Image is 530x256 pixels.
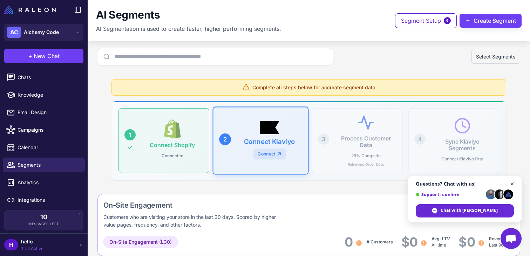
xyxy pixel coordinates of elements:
div: All time [432,236,450,248]
h3: Process Customer Data [335,135,397,148]
div: Last 90 days [489,236,514,248]
div: 2 [219,133,231,145]
span: Chats [18,74,79,81]
p: AI Segmentation is used to create faster, higher performing segments. [96,25,281,33]
span: hello [21,238,43,245]
button: +New Chat [4,49,83,63]
div: 4 [414,133,426,145]
span: On-Site Engagement (L30) [109,238,172,246]
div: 0 [345,234,362,250]
h3: Sync Klaviyo Segments [431,138,493,152]
a: Calendar [3,140,85,155]
p: Retrieving Order Data [348,162,384,167]
span: Revenue [489,236,507,241]
span: Support is online [416,192,483,197]
div: AC [7,27,21,38]
h1: AI Segments [96,8,160,22]
p: Connected [159,151,186,160]
span: 10 [40,214,47,220]
button: ACAlchemy Code [4,24,83,41]
a: Raleon Logo [4,6,59,14]
div: $0 [401,234,428,250]
span: Messages Left [28,221,59,227]
h3: Connect Shopify [150,142,195,148]
span: Calendar [18,144,79,151]
a: Segments [3,158,85,172]
div: Open chat [501,228,522,249]
span: Alchemy Code [24,28,59,36]
a: Analytics [3,175,85,190]
div: Chat with Raleon [416,204,514,217]
div: Customers who are visiting your store in the last 30 days. Scored by higher value pages, frequenc... [103,213,285,229]
a: Chats [3,70,85,85]
div: On-Site Engagement [103,200,375,210]
div: 3 [318,133,329,145]
a: Connect [253,148,286,160]
a: Campaigns [3,123,85,137]
a: Email Design [3,105,85,120]
span: Integrations [18,196,79,204]
h3: Connect Klaviyo [244,138,295,145]
span: Trial Active [21,245,43,252]
span: New Chat [34,52,60,60]
div: H [4,239,18,250]
span: Close chat [508,180,517,188]
span: + [28,52,32,60]
a: Knowledge [3,88,85,102]
span: # Customers [367,239,393,244]
span: Complete all steps below for accurate segment data [252,84,375,91]
button: Select Segments [471,50,520,64]
span: Email Design [18,109,79,116]
img: Raleon Logo [4,6,56,14]
a: Integrations [3,193,85,207]
span: Avg. LTV [432,236,450,241]
span: Campaigns [18,126,79,134]
div: $0 [458,234,485,250]
button: Create Segment [460,14,522,28]
span: Questions? Chat with us! [416,181,514,187]
button: Segment Setup6 [395,13,457,28]
span: 6 [444,17,451,24]
p: 25% Complete [348,151,383,160]
span: Analytics [18,179,79,186]
span: Segment Setup [401,16,441,25]
span: Segments [18,161,79,169]
span: Knowledge [18,91,79,99]
div: 1 [124,129,136,140]
p: Connect Klaviyo first [439,154,486,164]
span: Chat with [PERSON_NAME] [441,207,498,214]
